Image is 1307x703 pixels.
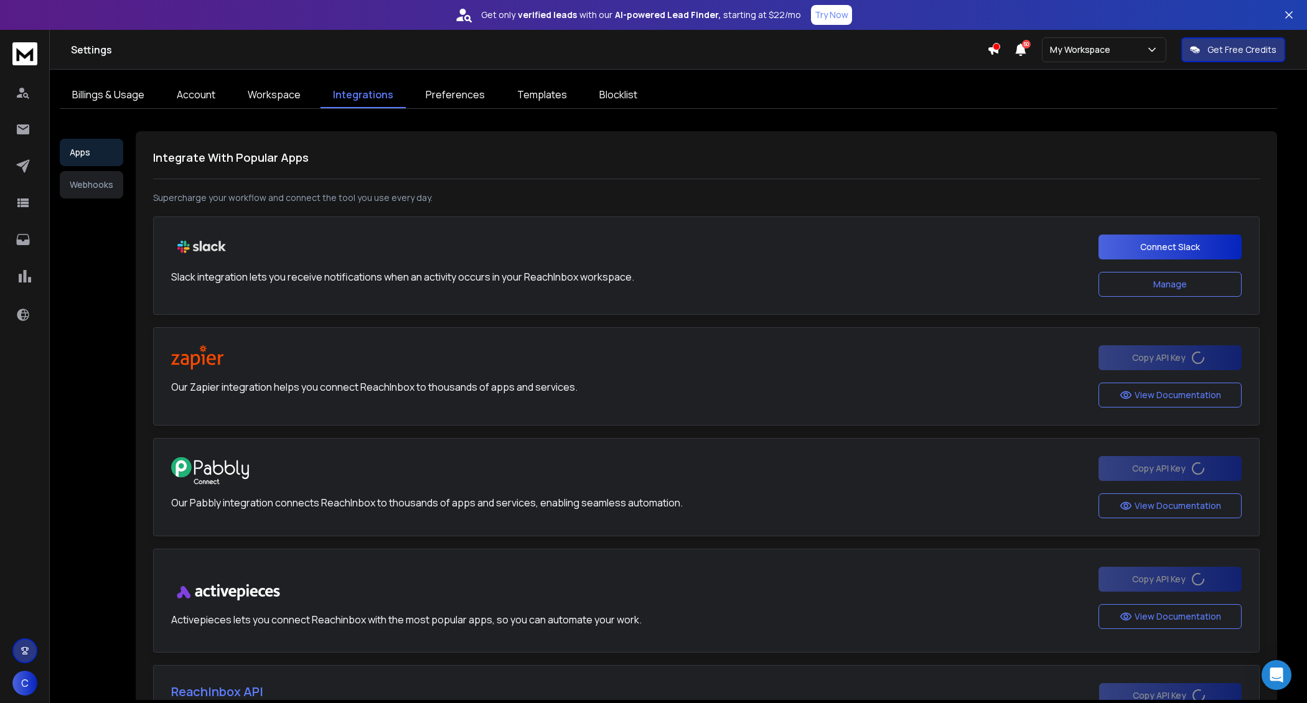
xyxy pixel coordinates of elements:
button: View Documentation [1099,383,1242,407]
a: Billings & Usage [60,82,157,108]
button: C [12,671,37,696]
span: 50 [1022,40,1031,49]
button: Connect Slack [1099,235,1242,259]
button: View Documentation [1099,604,1242,629]
p: Slack integration lets you receive notifications when an activity occurs in your ReachInbox works... [171,269,634,284]
strong: verified leads [518,9,577,21]
button: Get Free Credits [1181,37,1285,62]
div: Open Intercom Messenger [1262,660,1291,690]
h1: ReachInbox API [171,683,485,701]
button: View Documentation [1099,493,1242,518]
button: Manage [1099,272,1242,297]
p: Activepieces lets you connect Reachinbox with the most popular apps, so you can automate your work. [171,612,642,627]
h1: Settings [71,42,987,57]
h1: Integrate With Popular Apps [153,149,1260,166]
button: Try Now [811,5,852,25]
strong: AI-powered Lead Finder, [615,9,721,21]
button: Apps [60,139,123,166]
p: Our Pabbly integration connects ReachInbox to thousands of apps and services, enabling seamless a... [171,495,683,510]
a: Templates [505,82,579,108]
p: My Workspace [1050,44,1115,56]
a: Blocklist [587,82,650,108]
a: Workspace [235,82,313,108]
p: Supercharge your workflow and connect the tool you use every day. [153,192,1260,204]
a: Preferences [413,82,497,108]
p: Get Free Credits [1207,44,1277,56]
p: Our Zapier integration helps you connect ReachInbox to thousands of apps and services. [171,379,578,394]
p: Get only with our starting at $22/mo [481,9,801,21]
a: Integrations [321,82,406,108]
p: Try Now [815,9,848,21]
img: logo [12,42,37,65]
a: Account [164,82,228,108]
button: Webhooks [60,171,123,198]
